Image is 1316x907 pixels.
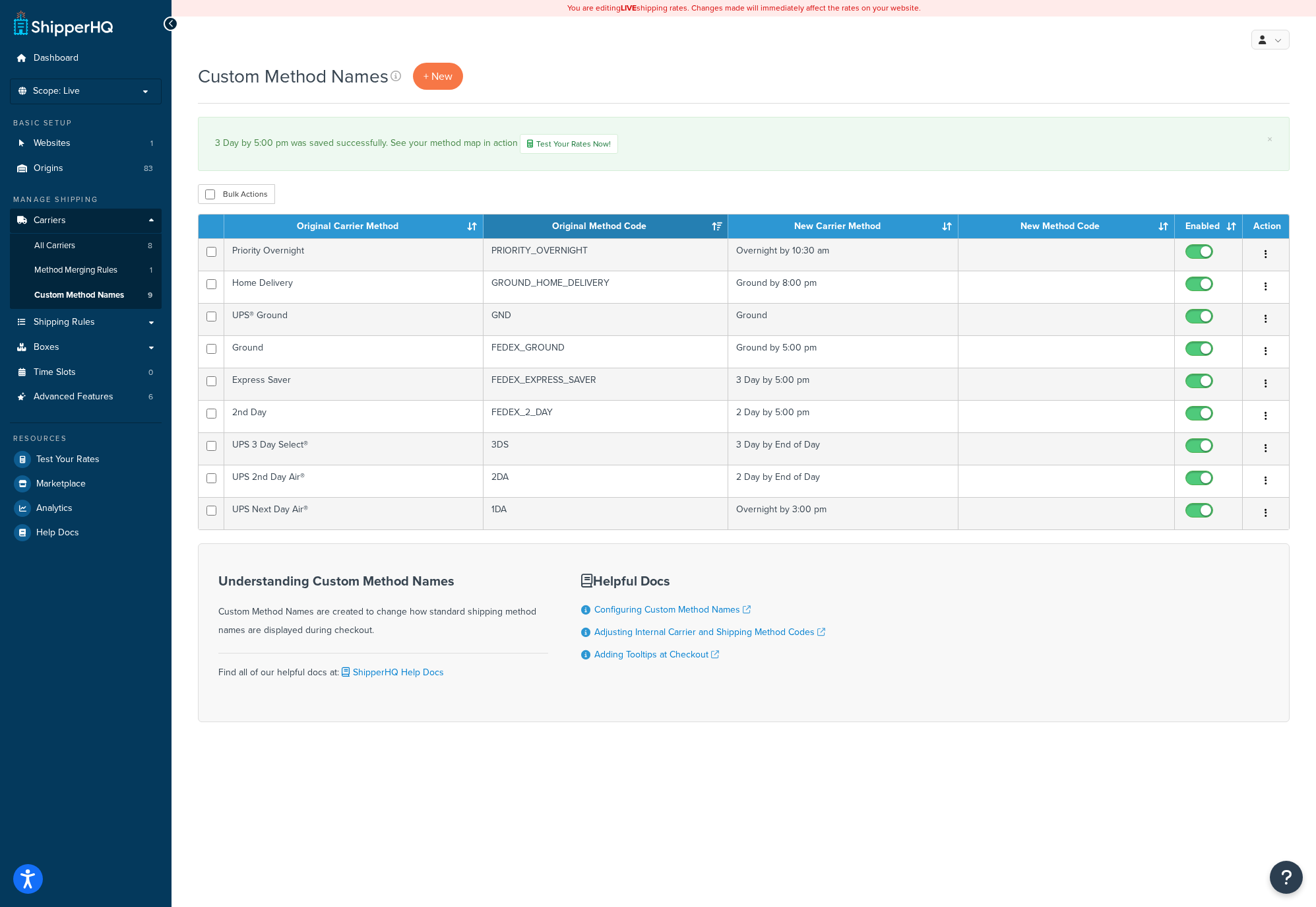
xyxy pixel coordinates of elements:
[34,240,75,252] span: All Carriers
[224,238,484,271] td: Priority Overnight
[10,496,162,520] a: Analytics
[10,156,162,181] a: Origins 83
[484,497,729,529] td: 1DA
[484,368,729,400] td: FEDEX_EXPRESS_SAVER
[10,258,162,283] a: Method Merging Rules 1
[594,625,825,639] a: Adjusting Internal Carrier and Shipping Method Codes
[728,303,958,335] td: Ground
[10,472,162,496] a: Marketplace
[10,360,162,385] a: Time Slots 0
[36,527,79,539] span: Help Docs
[413,63,463,90] a: + New
[224,497,484,529] td: UPS Next Day Air®
[33,86,80,97] span: Scope: Live
[339,665,444,679] a: ShipperHQ Help Docs
[34,53,78,64] span: Dashboard
[10,521,162,545] a: Help Docs
[728,238,958,271] td: Overnight by 10:30 am
[14,10,113,36] a: ShipperHQ Home
[10,283,162,308] a: Custom Method Names 9
[484,335,729,368] td: FEDEX_GROUND
[1267,134,1272,145] a: ×
[224,400,484,432] td: 2nd Day
[728,215,958,238] th: New Carrier Method: activate to sort column ascending
[594,648,719,661] a: Adding Tooltips at Checkout
[10,385,162,409] a: Advanced Features 6
[10,131,162,156] a: Websites 1
[621,2,637,14] b: LIVE
[10,131,162,156] li: Websites
[36,503,73,514] span: Analytics
[728,432,958,465] td: 3 Day by End of Day
[10,118,162,129] div: Basic Setup
[148,391,153,403] span: 6
[10,234,162,258] li: All Carriers
[484,432,729,465] td: 3DS
[728,271,958,303] td: Ground by 8:00 pm
[198,63,389,89] h1: Custom Method Names
[484,238,729,271] td: PRIORITY_OVERNIGHT
[150,138,153,149] span: 1
[581,574,825,588] h3: Helpful Docs
[484,303,729,335] td: GND
[10,156,162,181] li: Origins
[728,465,958,497] td: 2 Day by End of Day
[1243,215,1289,238] th: Action
[218,653,548,682] div: Find all of our helpful docs at:
[423,69,453,84] span: + New
[10,385,162,409] li: Advanced Features
[34,138,71,149] span: Websites
[224,465,484,497] td: UPS 2nd Day Air®
[10,360,162,385] li: Time Slots
[224,335,484,368] td: Ground
[958,215,1175,238] th: New Method Code: activate to sort column ascending
[10,194,162,205] div: Manage Shipping
[34,163,63,174] span: Origins
[224,271,484,303] td: Home Delivery
[10,46,162,71] a: Dashboard
[728,400,958,432] td: 2 Day by 5:00 pm
[148,240,152,252] span: 8
[594,603,751,617] a: Configuring Custom Method Names
[224,215,484,238] th: Original Carrier Method: activate to sort column ascending
[520,134,618,154] a: Test Your Rates Now!
[484,271,729,303] td: GROUND_HOME_DELIVERY
[10,209,162,233] a: Carriers
[1270,861,1303,894] button: Open Resource Center
[484,465,729,497] td: 2DA
[484,215,729,238] th: Original Method Code: activate to sort column ascending
[10,310,162,335] a: Shipping Rules
[728,368,958,400] td: 3 Day by 5:00 pm
[34,290,124,301] span: Custom Method Names
[10,335,162,360] a: Boxes
[36,479,86,490] span: Marketplace
[34,265,117,276] span: Method Merging Rules
[10,258,162,283] li: Method Merging Rules
[218,574,548,640] div: Custom Method Names are created to change how standard shipping method names are displayed during...
[215,134,1272,154] div: 3 Day by 5:00 pm was saved successfully. See your method map in action
[10,209,162,309] li: Carriers
[148,367,153,378] span: 0
[224,303,484,335] td: UPS® Ground
[484,400,729,432] td: FEDEX_2_DAY
[224,432,484,465] td: UPS 3 Day Select®
[34,215,66,226] span: Carriers
[150,265,152,276] span: 1
[224,368,484,400] td: Express Saver
[10,448,162,471] a: Test Your Rates
[34,342,59,353] span: Boxes
[10,283,162,308] li: Custom Method Names
[218,574,548,588] h3: Understanding Custom Method Names
[198,184,275,204] button: Bulk Actions
[34,391,113,403] span: Advanced Features
[10,234,162,258] a: All Carriers 8
[10,433,162,444] div: Resources
[148,290,152,301] span: 9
